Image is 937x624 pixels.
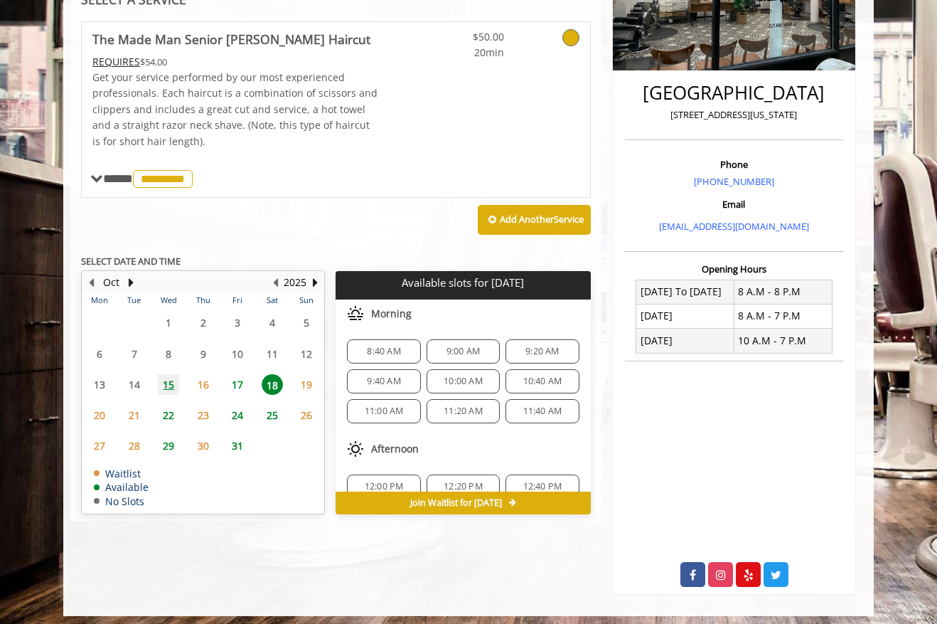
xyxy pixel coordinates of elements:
td: Select day29 [151,430,186,461]
td: Waitlist [94,468,149,479]
div: 9:40 AM [347,369,420,393]
span: 11:40 AM [523,406,562,417]
p: Available slots for [DATE] [341,277,584,289]
td: [DATE] To [DATE] [636,280,734,304]
div: 12:40 PM [505,475,579,499]
span: 11:20 AM [444,406,483,417]
button: Oct [103,275,119,290]
span: 20 [89,405,110,425]
span: 24 [227,405,248,425]
td: Select day25 [255,400,289,430]
th: Fri [220,293,255,307]
h3: Email [628,199,840,209]
span: 17 [227,374,248,395]
td: 8 A.M - 7 P.M [734,304,832,328]
span: 30 [193,435,214,456]
th: Thu [186,293,220,307]
button: Previous Year [269,275,281,290]
td: Select day30 [186,430,220,461]
span: Join Waitlist for [DATE] [410,497,502,509]
span: 8:40 AM [367,346,400,357]
td: Select day21 [117,400,151,430]
span: 21 [124,405,145,425]
td: [DATE] [636,329,734,353]
p: [STREET_ADDRESS][US_STATE] [628,107,840,122]
button: Next Month [125,275,136,290]
h3: Phone [628,159,840,169]
th: Tue [117,293,151,307]
b: The Made Man Senior [PERSON_NAME] Haircut [92,29,370,49]
span: 27 [89,435,110,456]
td: Select day17 [220,369,255,400]
div: 11:40 AM [505,399,579,423]
span: Afternoon [371,443,419,455]
span: 10:00 AM [444,376,483,387]
span: 29 [158,435,179,456]
span: 18 [262,374,283,395]
div: 12:00 PM [347,475,420,499]
td: Select day18 [255,369,289,400]
span: 28 [124,435,145,456]
span: 15 [158,374,179,395]
img: afternoon slots [347,440,364,458]
td: Select day24 [220,400,255,430]
span: 26 [296,405,317,425]
td: Select day27 [82,430,117,461]
div: 11:00 AM [347,399,420,423]
div: 10:40 AM [505,369,579,393]
a: [EMAIL_ADDRESS][DOMAIN_NAME] [659,220,809,233]
td: Select day23 [186,400,220,430]
span: 12:00 PM [365,481,404,492]
span: 12:20 PM [444,481,483,492]
td: Select day19 [289,369,324,400]
span: 10:40 AM [523,376,562,387]
span: Morning [371,308,412,319]
div: 9:20 AM [505,339,579,364]
h2: [GEOGRAPHIC_DATA] [628,83,840,103]
div: 9:00 AM [427,339,500,364]
td: Select day28 [117,430,151,461]
span: 22 [158,405,179,425]
span: 19 [296,374,317,395]
h3: Opening Hours [625,264,843,274]
p: Get your service performed by our most experienced professionals. Each haircut is a combination o... [92,70,378,149]
th: Wed [151,293,186,307]
div: $54.00 [92,54,378,70]
div: 10:00 AM [427,369,500,393]
div: 12:20 PM [427,475,500,499]
th: Sun [289,293,324,307]
button: Next Year [309,275,321,290]
td: Select day16 [186,369,220,400]
button: Previous Month [85,275,97,290]
span: 16 [193,374,214,395]
a: [PHONE_NUMBER] [694,175,774,188]
div: 8:40 AM [347,339,420,364]
td: Select day15 [151,369,186,400]
img: morning slots [347,305,364,322]
td: 8 A.M - 8 P.M [734,280,832,304]
td: Select day22 [151,400,186,430]
span: 31 [227,435,248,456]
td: Select day26 [289,400,324,430]
td: Available [94,482,149,492]
button: 2025 [284,275,306,290]
span: 9:20 AM [525,346,559,357]
span: 11:00 AM [365,406,404,417]
button: Add AnotherService [478,205,591,235]
span: 23 [193,405,214,425]
b: SELECT DATE AND TIME [81,255,181,268]
th: Sat [255,293,289,307]
span: This service needs some Advance to be paid before we block your appointment [92,55,140,68]
span: 25 [262,405,283,425]
td: 10 A.M - 7 P.M [734,329,832,353]
td: No Slots [94,496,149,507]
td: [DATE] [636,304,734,328]
span: 9:00 AM [446,346,480,357]
div: 11:20 AM [427,399,500,423]
span: 20min [420,45,504,60]
th: Mon [82,293,117,307]
span: 9:40 AM [367,376,400,387]
td: Select day31 [220,430,255,461]
b: Add Another Service [500,213,584,226]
